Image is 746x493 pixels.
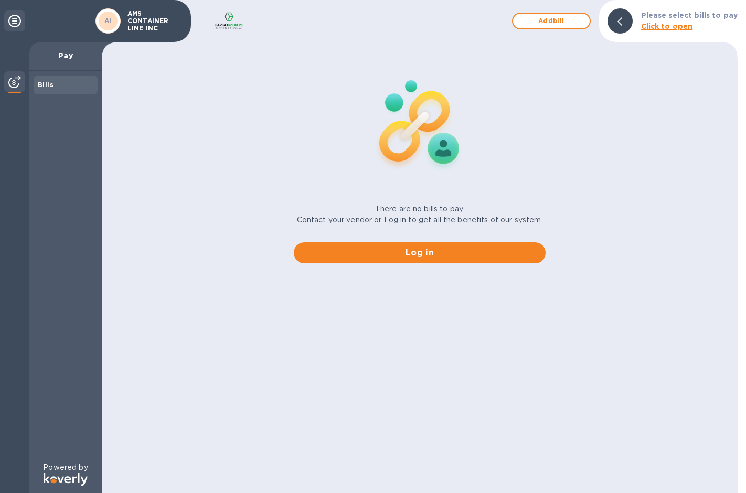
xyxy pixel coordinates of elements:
button: Addbill [512,13,591,29]
b: Please select bills to pay [641,11,738,19]
p: There are no bills to pay. Contact your vendor or Log in to get all the benefits of our system. [297,203,543,226]
img: Logo [44,473,88,486]
p: Powered by [43,462,88,473]
span: Add bill [521,15,581,27]
b: AI [104,17,112,25]
p: Pay [38,50,93,61]
button: Log in [294,242,546,263]
p: AMS CONTAINER LINE INC [127,10,180,32]
b: Click to open [641,22,693,30]
span: Log in [302,246,537,259]
b: Bills [38,81,54,89]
